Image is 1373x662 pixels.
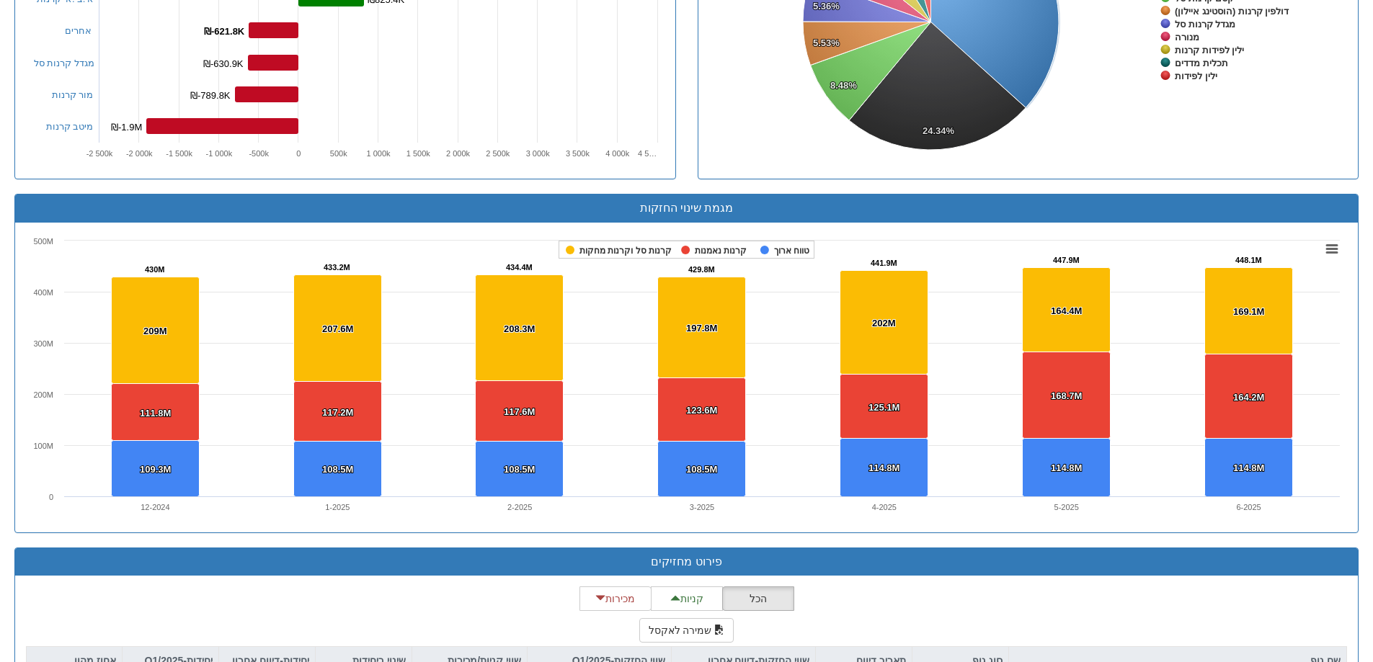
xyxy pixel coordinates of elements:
[579,246,672,256] tspan: קרנות סל וקרנות מחקות
[33,390,53,399] text: 200M
[774,246,809,256] tspan: טווח ארוך
[86,149,112,158] tspan: -2 500k
[565,149,590,158] tspan: 3 500k
[690,503,714,511] text: 3-2025
[695,246,747,256] tspan: קרנות נאמנות
[1175,71,1217,81] tspan: ילין לפידות
[166,149,192,158] tspan: -1 500k
[1233,462,1264,473] tspan: 114.8M
[688,265,715,274] tspan: 429.8M
[65,25,92,36] a: אחרים
[249,149,269,158] text: -500k
[33,288,53,297] text: 400M
[329,149,347,158] text: 500k
[33,442,53,450] text: 100M
[1054,503,1079,511] text: 5-2025
[33,339,53,348] text: 300M
[46,121,94,132] a: מיטב קרנות
[504,464,535,475] tspan: 108.5M
[504,406,535,417] tspan: 117.6M
[111,122,142,133] tspan: ₪-1.9M
[366,149,391,158] tspan: 1 000k
[686,464,717,475] tspan: 108.5M
[1051,305,1082,316] tspan: 164.4M
[579,586,652,611] button: מכירות
[33,237,53,246] text: 500M
[686,323,717,334] tspan: 197.8M
[868,402,899,413] tspan: 125.1M
[143,326,167,336] tspan: 209M
[722,586,794,611] button: הכל
[52,89,94,100] a: מור קרנות
[651,586,723,611] button: קניות
[1051,462,1082,473] tspan: 114.8M
[686,405,717,416] tspan: 123.6M
[145,265,165,274] tspan: 430M
[1175,6,1289,17] tspan: דולפין קרנות (הוסטינג איילון)
[872,318,896,328] tspan: 202M
[1053,256,1080,264] tspan: 447.9M
[872,503,897,511] text: 4-2025
[504,323,535,334] tspan: 208.3M
[1236,503,1261,511] text: 6-2025
[1175,32,1199,43] tspan: מנורה
[322,464,353,475] tspan: 108.5M
[507,503,532,511] text: 2-2025
[26,202,1347,215] h3: מגמת שינוי החזקות
[813,1,840,12] tspan: 5.36%
[1175,58,1228,68] tspan: תכלית מדדים
[1235,256,1262,264] tspan: 448.1M
[324,263,350,272] tspan: 433.2M
[446,149,471,158] tspan: 2 000k
[140,464,171,475] tspan: 109.3M
[923,125,955,136] tspan: 24.34%
[871,259,897,267] tspan: 441.9M
[813,37,840,48] tspan: 5.53%
[26,555,1347,568] h3: פירוט מחזיקים
[1233,306,1264,317] tspan: 169.1M
[141,503,169,511] text: 12-2024
[203,58,244,69] tspan: ₪-630.9K
[322,407,353,418] tspan: 117.2M
[639,618,734,643] button: שמירה לאקסל
[125,149,152,158] tspan: -2 000k
[506,263,533,272] tspan: 434.4M
[868,462,899,473] tspan: 114.8M
[204,26,245,37] tspan: ₪-621.8K
[190,90,231,101] tspan: ₪-789.8K
[1051,390,1082,401] tspan: 168.7M
[325,503,350,511] text: 1-2025
[140,408,171,419] tspan: 111.8M
[605,149,630,158] tspan: 4 000k
[322,323,353,334] tspan: 207.6M
[525,149,550,158] tspan: 3 000k
[34,58,94,68] a: מגדל קרנות סל
[1175,19,1235,30] tspan: מגדל קרנות סל
[638,149,657,158] tspan: 4 5…
[205,149,232,158] tspan: -1 000k
[1233,392,1264,403] tspan: 164.2M
[49,493,53,501] text: 0
[830,80,857,91] tspan: 8.48%
[406,149,430,158] tspan: 1 500k
[296,149,301,158] text: 0
[1175,45,1244,55] tspan: ילין לפידות קרנות
[486,149,510,158] tspan: 2 500k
